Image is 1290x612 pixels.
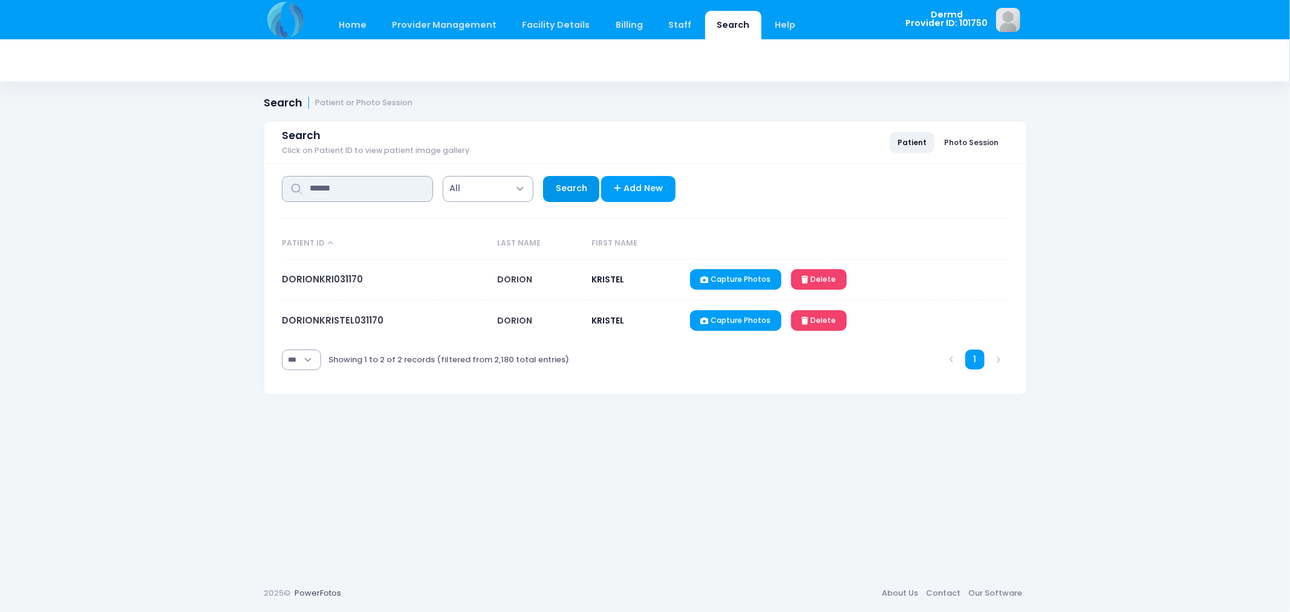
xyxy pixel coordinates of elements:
[380,11,509,39] a: Provider Management
[791,269,847,290] a: Delete
[282,273,363,285] a: DORIONKRI031170
[604,11,654,39] a: Billing
[282,146,469,155] span: Click on Patient ID to view patient image gallery
[497,314,532,327] span: DORION
[282,129,321,142] span: Search
[282,228,492,259] th: Patient ID: activate to sort column descending
[264,97,413,109] h1: Search
[591,314,624,327] span: KRISTEL
[315,99,412,108] small: Patient or Photo Session
[690,310,781,331] a: Capture Photos
[601,176,676,202] a: Add New
[996,8,1020,32] img: image
[922,582,965,604] a: Contact
[295,587,341,599] a: PowerFotos
[890,132,934,152] a: Patient
[585,228,684,259] th: First Name: activate to sort column ascending
[905,10,988,28] span: Dermd Provider ID: 101750
[791,310,847,331] a: Delete
[878,582,922,604] a: About Us
[282,314,383,327] a: DORIONKRISTEL031170
[591,273,624,285] span: KRISTEL
[965,350,985,369] a: 1
[443,176,533,202] span: All
[763,11,807,39] a: Help
[510,11,602,39] a: Facility Details
[657,11,703,39] a: Staff
[543,176,599,202] a: Search
[449,182,460,195] span: All
[491,228,585,259] th: Last Name: activate to sort column ascending
[936,132,1006,152] a: Photo Session
[965,582,1026,604] a: Our Software
[329,346,570,374] div: Showing 1 to 2 of 2 records (filtered from 2,180 total entries)
[327,11,379,39] a: Home
[264,587,291,599] span: 2025©
[690,269,781,290] a: Capture Photos
[705,11,761,39] a: Search
[497,273,532,285] span: DORION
